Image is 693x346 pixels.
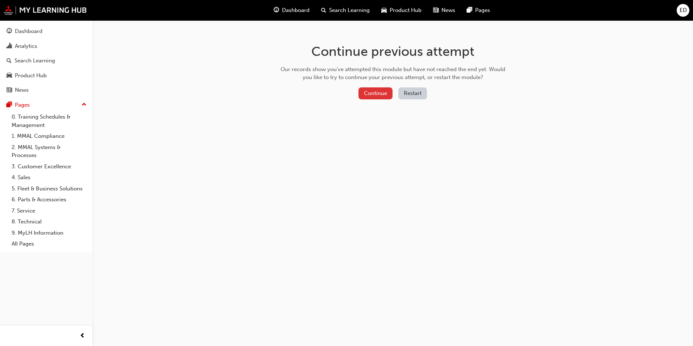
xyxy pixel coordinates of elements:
[9,131,90,142] a: 1. MMAL Compliance
[278,44,508,59] h1: Continue previous attempt
[15,71,47,80] div: Product Hub
[9,216,90,227] a: 8. Technical
[4,5,87,15] img: mmal
[315,3,375,18] a: search-iconSearch Learning
[9,238,90,250] a: All Pages
[7,28,12,35] span: guage-icon
[3,25,90,38] a: Dashboard
[3,83,90,97] a: News
[461,3,496,18] a: pages-iconPages
[381,6,387,15] span: car-icon
[9,161,90,172] a: 3. Customer Excellence
[15,101,30,109] div: Pages
[427,3,461,18] a: news-iconNews
[358,87,393,99] button: Continue
[278,65,508,82] div: Our records show you've attempted this module but have not reached the end yet. Would you like to...
[9,194,90,205] a: 6. Parts & Accessories
[321,6,326,15] span: search-icon
[14,57,55,65] div: Search Learning
[3,98,90,112] button: Pages
[7,58,12,64] span: search-icon
[9,111,90,131] a: 0. Training Schedules & Management
[3,23,90,98] button: DashboardAnalyticsSearch LearningProduct HubNews
[433,6,439,15] span: news-icon
[282,6,310,15] span: Dashboard
[80,331,85,341] span: prev-icon
[82,100,87,110] span: up-icon
[441,6,455,15] span: News
[329,6,370,15] span: Search Learning
[677,4,689,17] button: ED
[9,205,90,217] a: 7. Service
[268,3,315,18] a: guage-iconDashboard
[9,142,90,161] a: 2. MMAL Systems & Processes
[15,86,29,94] div: News
[15,27,42,36] div: Dashboard
[3,69,90,82] a: Product Hub
[7,102,12,108] span: pages-icon
[467,6,472,15] span: pages-icon
[9,172,90,183] a: 4. Sales
[9,227,90,239] a: 9. MyLH Information
[7,73,12,79] span: car-icon
[3,54,90,67] a: Search Learning
[475,6,490,15] span: Pages
[398,87,427,99] button: Restart
[9,183,90,194] a: 5. Fleet & Business Solutions
[680,6,687,15] span: ED
[390,6,422,15] span: Product Hub
[7,43,12,50] span: chart-icon
[375,3,427,18] a: car-iconProduct Hub
[274,6,279,15] span: guage-icon
[15,42,37,50] div: Analytics
[7,87,12,94] span: news-icon
[3,40,90,53] a: Analytics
